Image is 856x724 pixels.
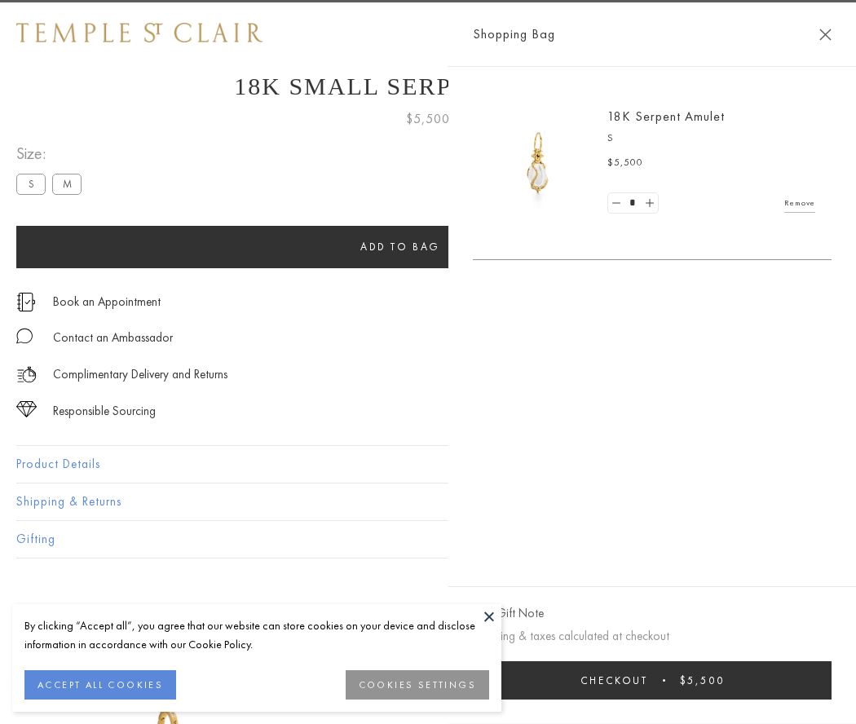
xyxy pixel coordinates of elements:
[580,673,648,687] span: Checkout
[16,401,37,417] img: icon_sourcing.svg
[53,401,156,422] div: Responsible Sourcing
[819,29,832,41] button: Close Shopping Bag
[473,661,832,700] button: Checkout $5,500
[16,364,37,385] img: icon_delivery.svg
[473,603,544,624] button: Add Gift Note
[53,328,173,348] div: Contact an Ambassador
[16,483,840,520] button: Shipping & Returns
[784,194,815,212] a: Remove
[24,616,489,654] div: By clicking “Accept all”, you agree that our website can store cookies on your device and disclos...
[16,446,840,483] button: Product Details
[16,226,784,268] button: Add to bag
[16,73,840,100] h1: 18K Small Serpent Amulet
[16,23,263,42] img: Temple St. Clair
[53,364,227,385] p: Complimentary Delivery and Returns
[406,108,450,130] span: $5,500
[680,673,725,687] span: $5,500
[16,293,36,311] img: icon_appointment.svg
[489,114,587,212] img: P51836-E11SERPPV
[607,130,815,147] p: S
[52,174,82,194] label: M
[16,140,88,167] span: Size:
[473,24,555,45] span: Shopping Bag
[16,174,46,194] label: S
[24,670,176,700] button: ACCEPT ALL COOKIES
[608,193,624,214] a: Set quantity to 0
[16,521,840,558] button: Gifting
[53,293,161,311] a: Book an Appointment
[360,240,440,254] span: Add to bag
[346,670,489,700] button: COOKIES SETTINGS
[607,155,643,171] span: $5,500
[641,193,657,214] a: Set quantity to 2
[607,108,725,125] a: 18K Serpent Amulet
[473,626,832,647] p: Shipping & taxes calculated at checkout
[16,328,33,344] img: MessageIcon-01_2.svg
